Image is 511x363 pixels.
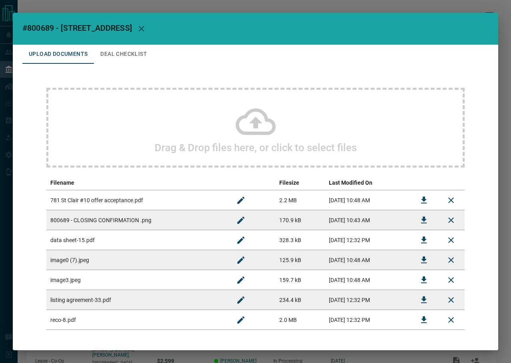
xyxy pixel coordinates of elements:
[441,191,461,210] button: Remove File
[437,176,465,190] th: delete file action column
[414,211,433,230] button: Download
[231,310,251,329] button: Rename
[325,270,410,290] td: [DATE] 10:48 AM
[231,231,251,250] button: Rename
[46,310,227,330] td: reco-8.pdf
[325,176,410,190] th: Last Modified On
[414,191,433,210] button: Download
[441,231,461,250] button: Remove File
[231,270,251,290] button: Rename
[231,251,251,270] button: Rename
[275,270,325,290] td: 159.7 kB
[46,290,227,310] td: listing agreement-33.pdf
[22,45,94,64] button: Upload Documents
[46,190,227,210] td: 781 St Clair #10 offer acceptance.pdf
[275,190,325,210] td: 2.2 MB
[441,270,461,290] button: Remove File
[275,290,325,310] td: 234.4 kB
[414,270,433,290] button: Download
[325,310,410,330] td: [DATE] 12:32 PM
[46,88,465,168] div: Drag & Drop files here, or click to select files
[46,176,227,190] th: Filename
[325,210,410,230] td: [DATE] 10:43 AM
[441,211,461,230] button: Remove File
[46,250,227,270] td: image0 (7).jpeg
[275,250,325,270] td: 125.9 kB
[231,211,251,230] button: Rename
[325,290,410,310] td: [DATE] 12:32 PM
[441,251,461,270] button: Remove File
[441,310,461,329] button: Remove File
[441,290,461,310] button: Remove File
[325,190,410,210] td: [DATE] 10:48 AM
[414,310,433,329] button: Download
[227,176,275,190] th: edit column
[275,176,325,190] th: Filesize
[325,230,410,250] td: [DATE] 12:32 PM
[325,250,410,270] td: [DATE] 10:48 AM
[231,191,251,210] button: Rename
[46,230,227,250] td: data sheet-15.pdf
[414,290,433,310] button: Download
[410,176,437,190] th: download action column
[275,210,325,230] td: 170.9 kB
[275,230,325,250] td: 328.3 kB
[414,231,433,250] button: Download
[231,290,251,310] button: Rename
[155,142,357,154] h2: Drag & Drop files here, or click to select files
[414,251,433,270] button: Download
[46,210,227,230] td: 800689 - CLOSING CONFIRMATION .png
[94,45,153,64] button: Deal Checklist
[275,310,325,330] td: 2.0 MB
[22,23,132,33] span: #800689 - [STREET_ADDRESS]
[46,270,227,290] td: image3.jpeg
